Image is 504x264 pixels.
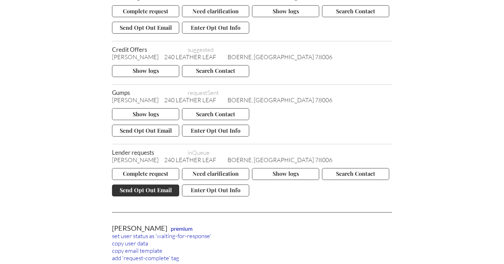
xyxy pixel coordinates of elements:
span: Lender requests [112,149,182,156]
button: Search Contact [182,65,249,77]
button: Show logs [112,65,179,77]
span: [PERSON_NAME] [112,96,159,104]
button: Enter Opt Out Info [182,22,249,34]
button: Send Opt Out Email [112,22,179,34]
span: [PERSON_NAME] [112,53,159,61]
button: Need clarification [182,168,249,180]
button: Complete request [112,5,179,17]
button: Send Opt Out Email [112,125,179,137]
button: Show logs [112,108,179,120]
span: 240 LEATHER LEAF [164,96,216,104]
span: premium [171,225,192,232]
div: set user status as 'waiting-for-response' [112,232,392,239]
span: 240 LEATHER LEAF [164,156,216,164]
div: copy email template [112,247,392,254]
div: add 'request-complete' tag [112,254,392,262]
button: Search Contact [182,108,249,120]
span: BOERNE, [GEOGRAPHIC_DATA] 78006 [227,96,332,104]
span: Gumps [112,89,182,96]
span: 240 LEATHER LEAF [164,53,216,61]
div: [PERSON_NAME] [112,224,392,232]
div: copy user data [112,239,392,247]
span: suggested [188,46,244,53]
button: Enter Opt Out Info [182,125,249,137]
span: inQueue [188,149,244,156]
button: Send Opt Out Email [112,185,179,196]
button: Need clarification [182,5,249,17]
span: BOERNE, [GEOGRAPHIC_DATA] 78006 [227,53,332,61]
button: Show logs [252,5,319,17]
button: Search Contact [322,168,389,180]
span: BOERNE, [GEOGRAPHIC_DATA] 78006 [227,156,332,164]
button: Complete request [112,168,179,180]
button: Show logs [252,168,319,180]
button: Search Contact [322,5,389,17]
button: Enter Opt Out Info [182,185,249,196]
span: [PERSON_NAME] [112,156,159,164]
span: requestSent [188,89,244,96]
span: Credit Offers [112,46,182,53]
